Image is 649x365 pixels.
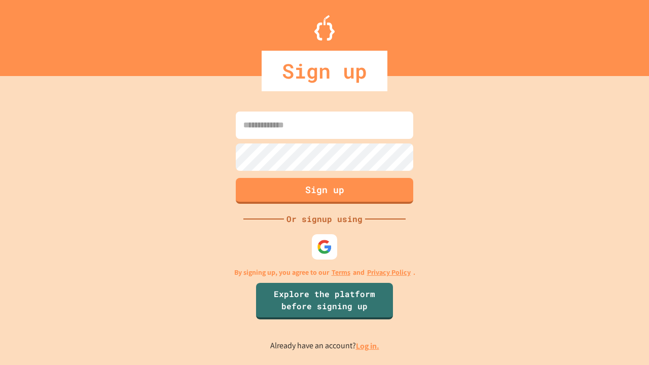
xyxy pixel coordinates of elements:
[356,341,379,351] a: Log in.
[236,178,413,204] button: Sign up
[284,213,365,225] div: Or signup using
[234,267,415,278] p: By signing up, you agree to our and .
[317,239,332,254] img: google-icon.svg
[262,51,387,91] div: Sign up
[332,267,350,278] a: Terms
[314,15,335,41] img: Logo.svg
[367,267,411,278] a: Privacy Policy
[270,340,379,352] p: Already have an account?
[256,283,393,319] a: Explore the platform before signing up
